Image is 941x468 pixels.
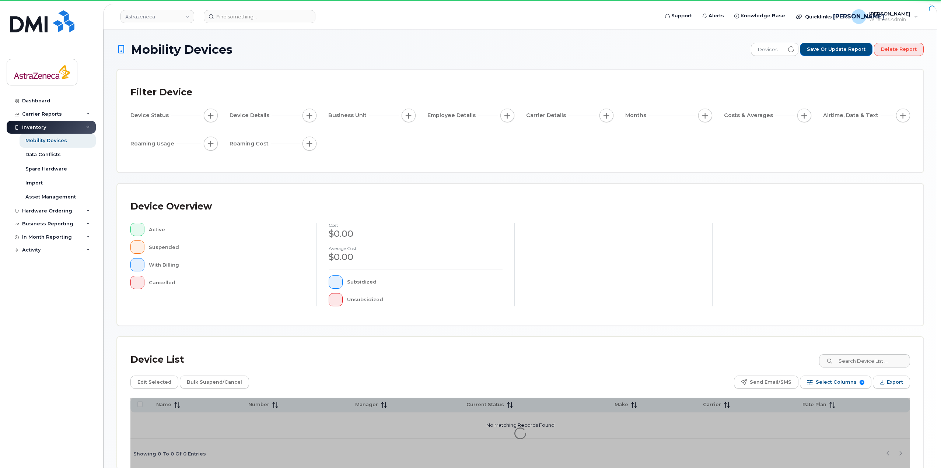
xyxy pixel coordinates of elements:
button: Edit Selected [130,376,178,389]
div: $0.00 [329,251,503,263]
span: Months [625,112,648,119]
div: Device List [130,350,184,369]
span: Airtime, Data & Text [823,112,881,119]
span: Device Status [130,112,171,119]
h4: Average cost [329,246,503,251]
div: Device Overview [130,197,212,216]
button: Export [873,376,910,389]
span: Carrier Details [526,112,568,119]
div: Unsubsidized [347,293,503,306]
span: Select Columns [816,377,857,388]
span: Roaming Usage [130,140,176,148]
div: Active [149,223,305,236]
span: Business Unit [328,112,369,119]
div: Suspended [149,240,305,254]
span: 9 [860,380,864,385]
button: Send Email/SMS [734,376,798,389]
button: Save or Update Report [800,43,872,56]
div: Filter Device [130,83,192,102]
span: Costs & Averages [724,112,775,119]
span: Save or Update Report [807,46,865,53]
span: Delete Report [881,46,917,53]
span: Roaming Cost [230,140,271,148]
button: Delete Report [874,43,924,56]
div: $0.00 [329,228,503,240]
div: Subsidized [347,275,503,289]
span: Send Email/SMS [750,377,791,388]
button: Bulk Suspend/Cancel [180,376,249,389]
span: Export [887,377,903,388]
span: Bulk Suspend/Cancel [187,377,242,388]
span: Mobility Devices [131,43,232,56]
input: Search Device List ... [819,354,910,367]
h4: cost [329,223,503,228]
span: Employee Details [427,112,478,119]
span: Edit Selected [137,377,171,388]
span: Device Details [230,112,272,119]
div: Cancelled [149,276,305,289]
button: Select Columns 9 [800,376,871,389]
span: Devices [751,43,784,56]
div: With Billing [149,258,305,271]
